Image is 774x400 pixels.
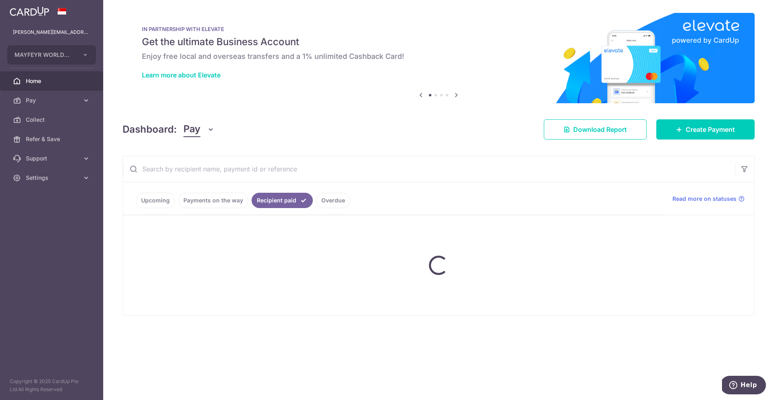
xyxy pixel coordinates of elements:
span: Support [26,154,79,162]
h6: Enjoy free local and overseas transfers and a 1% unlimited Cashback Card! [142,52,735,61]
iframe: Opens a widget where you can find more information [722,376,766,396]
span: Read more on statuses [672,195,737,203]
span: Create Payment [686,125,735,134]
a: Recipient paid [252,193,313,208]
span: MAYFEYR WORLDWIDE PTE. LTD. [15,51,74,59]
p: IN PARTNERSHIP WITH ELEVATE [142,26,735,32]
a: Download Report [544,119,647,140]
h4: Dashboard: [123,122,177,137]
span: Settings [26,174,79,182]
p: [PERSON_NAME][EMAIL_ADDRESS][DOMAIN_NAME] [13,28,90,36]
span: Collect [26,116,79,124]
a: Create Payment [656,119,755,140]
a: Read more on statuses [672,195,745,203]
h5: Get the ultimate Business Account [142,35,735,48]
span: Download Report [573,125,627,134]
img: Renovation banner [123,13,755,103]
span: Pay [26,96,79,104]
button: MAYFEYR WORLDWIDE PTE. LTD. [7,45,96,65]
span: Refer & Save [26,135,79,143]
a: Learn more about Elevate [142,71,221,79]
input: Search by recipient name, payment id or reference [123,156,735,182]
button: Pay [183,122,214,137]
span: Pay [183,122,200,137]
img: CardUp [10,6,49,16]
span: Home [26,77,79,85]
